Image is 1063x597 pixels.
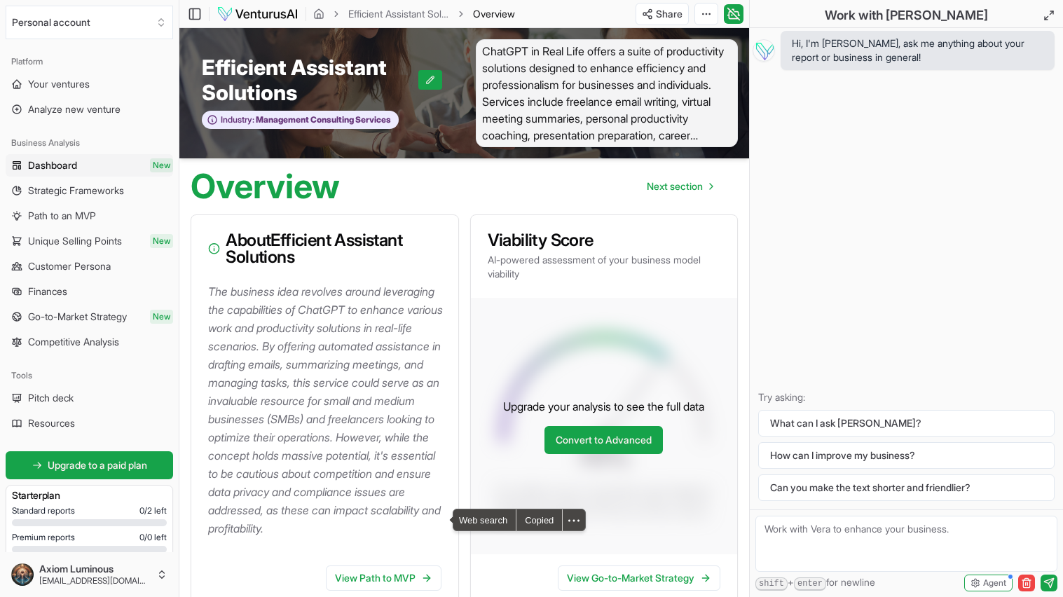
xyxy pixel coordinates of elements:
[28,391,74,405] span: Pitch deck
[6,306,173,328] a: Go-to-Market StrategyNew
[6,73,173,95] a: Your ventures
[6,205,173,227] a: Path to an MVP
[6,50,173,73] div: Platform
[6,132,173,154] div: Business Analysis
[6,179,173,202] a: Strategic Frameworks
[6,451,173,479] a: Upgrade to a paid plan
[208,232,441,266] h3: About Efficient Assistant Solutions
[150,310,173,324] span: New
[964,575,1013,591] button: Agent
[48,458,147,472] span: Upgrade to a paid plan
[39,575,151,586] span: [EMAIL_ADDRESS][DOMAIN_NAME]
[12,532,75,543] span: Premium reports
[28,234,122,248] span: Unique Selling Points
[12,505,75,516] span: Standard reports
[28,184,124,198] span: Strategic Frameworks
[202,55,418,105] span: Efficient Assistant Solutions
[313,7,515,21] nav: breadcrumb
[191,170,340,203] h1: Overview
[6,6,173,39] button: Select an organization
[488,253,721,281] p: AI-powered assessment of your business model viability
[28,158,77,172] span: Dashboard
[825,6,988,25] h2: Work with [PERSON_NAME]
[6,255,173,277] a: Customer Persona
[503,398,704,415] p: Upgrade your analysis to see the full data
[647,179,703,193] span: Next section
[753,39,775,62] img: Vera
[28,310,127,324] span: Go-to-Market Strategy
[983,577,1006,589] span: Agent
[221,114,254,125] span: Industry:
[758,390,1055,404] p: Try asking:
[794,577,826,591] kbd: enter
[348,7,449,21] a: Efficient Assistant Solutions
[150,234,173,248] span: New
[636,172,724,200] a: Go to next page
[28,77,90,91] span: Your ventures
[488,232,721,249] h3: Viability Score
[755,575,875,591] span: + for newline
[516,509,562,530] div: Copied
[558,565,720,591] a: View Go-to-Market Strategy
[636,3,689,25] button: Share
[28,102,121,116] span: Analyze new venture
[28,284,67,298] span: Finances
[326,565,441,591] a: View Path to MVP
[6,280,173,303] a: Finances
[28,209,96,223] span: Path to an MVP
[28,259,111,273] span: Customer Persona
[11,563,34,586] img: ACg8ocKUqjVhn-c64FdMUQxdI18-UDX7qCKtRsCmkF9DQu5EWk9qqz4=s96-c
[656,7,683,21] span: Share
[6,154,173,177] a: DashboardNew
[758,442,1055,469] button: How can I improve my business?
[636,172,724,200] nav: pagination
[473,7,515,21] span: Overview
[6,364,173,387] div: Tools
[6,558,173,591] button: Axiom Luminous[EMAIL_ADDRESS][DOMAIN_NAME]
[6,387,173,409] a: Pitch deck
[139,532,167,543] span: 0 / 0 left
[254,114,391,125] span: Management Consulting Services
[28,335,119,349] span: Competitive Analysis
[6,331,173,353] a: Competitive Analysis
[139,505,167,516] span: 0 / 2 left
[453,509,516,530] span: Web search
[202,111,399,130] button: Industry:Management Consulting Services
[6,412,173,434] a: Resources
[6,230,173,252] a: Unique Selling PointsNew
[544,426,663,454] a: Convert to Advanced
[792,36,1043,64] span: Hi, I'm [PERSON_NAME], ask me anything about your report or business in general!
[12,488,167,502] h3: Starter plan
[758,474,1055,501] button: Can you make the text shorter and friendlier?
[208,282,447,537] p: The business idea revolves around leveraging the capabilities of ChatGPT to enhance various work ...
[476,39,739,147] span: ChatGPT in Real Life offers a suite of productivity solutions designed to enhance efficiency and ...
[758,410,1055,437] button: What can I ask [PERSON_NAME]?
[39,563,151,575] span: Axiom Luminous
[6,98,173,121] a: Analyze new venture
[150,158,173,172] span: New
[28,416,75,430] span: Resources
[217,6,299,22] img: logo
[755,577,788,591] kbd: shift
